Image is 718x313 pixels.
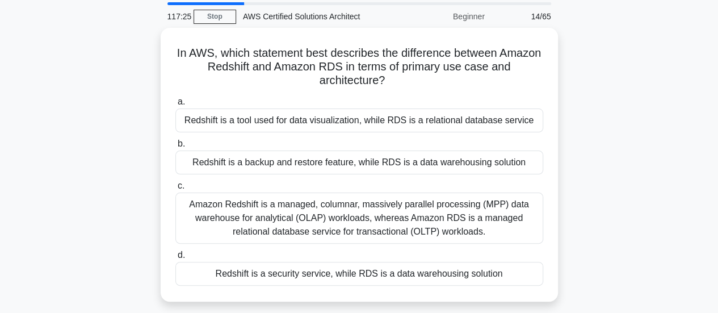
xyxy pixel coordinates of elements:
div: Beginner [392,5,492,28]
span: c. [178,181,184,190]
div: Redshift is a security service, while RDS is a data warehousing solution [175,262,543,286]
div: Amazon Redshift is a managed, columnar, massively parallel processing (MPP) data warehouse for an... [175,193,543,244]
a: Stop [194,10,236,24]
span: d. [178,250,185,260]
div: Redshift is a tool used for data visualization, while RDS is a relational database service [175,108,543,132]
h5: In AWS, which statement best describes the difference between Amazon Redshift and Amazon RDS in t... [174,46,544,88]
span: b. [178,139,185,148]
div: Redshift is a backup and restore feature, while RDS is a data warehousing solution [175,151,543,174]
div: AWS Certified Solutions Architect [236,5,392,28]
span: a. [178,97,185,106]
div: 14/65 [492,5,558,28]
div: 117:25 [161,5,194,28]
